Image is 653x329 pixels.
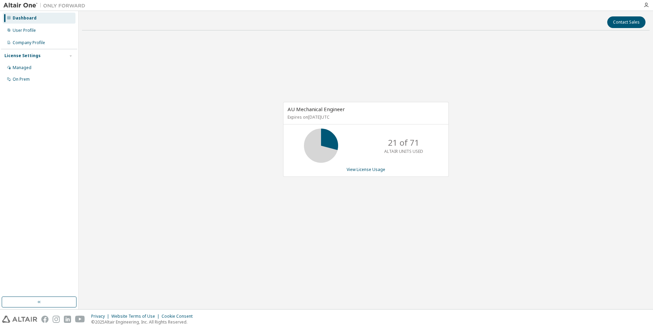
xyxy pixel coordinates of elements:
[53,316,60,323] img: instagram.svg
[2,316,37,323] img: altair_logo.svg
[13,40,45,45] div: Company Profile
[347,167,385,172] a: View License Usage
[388,137,419,148] p: 21 of 71
[607,16,645,28] button: Contact Sales
[13,28,36,33] div: User Profile
[111,314,162,319] div: Website Terms of Use
[75,316,85,323] img: youtube.svg
[384,148,423,154] p: ALTAIR UNITS USED
[13,65,31,70] div: Managed
[4,53,41,58] div: License Settings
[162,314,197,319] div: Cookie Consent
[288,106,345,113] span: AU Mechanical Engineer
[91,314,111,319] div: Privacy
[64,316,71,323] img: linkedin.svg
[288,114,443,120] p: Expires on [DATE] UTC
[91,319,197,325] p: © 2025 Altair Engineering, Inc. All Rights Reserved.
[13,15,37,21] div: Dashboard
[41,316,48,323] img: facebook.svg
[13,77,30,82] div: On Prem
[3,2,89,9] img: Altair One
